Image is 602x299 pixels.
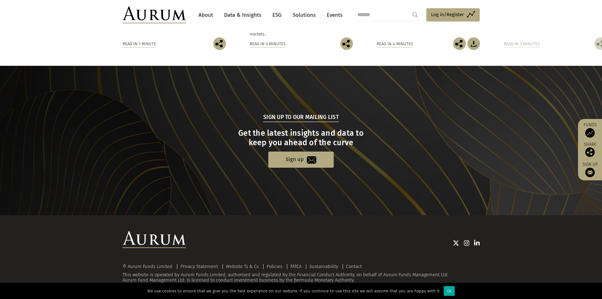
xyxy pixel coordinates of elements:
a: Website Ts & Cs [226,264,259,269]
a: Log in/Register [426,8,480,22]
div: Read in 3 minutes [250,40,286,47]
a: Funds [581,122,599,138]
a: About [195,9,216,21]
span: Log in/Register [431,11,464,18]
img: Access Funds [585,128,595,138]
div: © Aurum Funds Limited [123,264,176,269]
div: Share [581,142,599,157]
a: Events [324,9,343,21]
img: Aurum Logo [123,231,186,248]
div: Ok [444,286,455,296]
div: Read in 4 minutes [377,40,413,47]
img: Instagram icon [464,240,470,246]
h5: Sign up to our mailing list [263,113,339,122]
img: Download Article [467,37,480,50]
a: Contact [346,264,362,269]
h3: Get the latest insights and data to keep you ahead of the curve [123,128,479,147]
a: Sustainability [309,264,338,269]
img: Aurum [123,6,186,23]
img: Share this post [213,37,226,50]
a: Policies [267,264,283,269]
a: FATCA [290,264,301,269]
img: Share this post [340,37,353,50]
a: Data & Insights [221,9,265,21]
a: Solutions [289,9,319,21]
img: Share this post [585,147,595,157]
a: Sign up [268,152,334,168]
img: Share this post [453,37,466,50]
img: Linkedin icon [474,240,480,246]
input: Submit [409,9,422,21]
a: Sign up [581,162,599,177]
div: Read in 1 minute [123,40,156,47]
img: Twitter icon [453,240,459,246]
a: Privacy Statement [180,264,218,269]
img: Sign up to our newsletter [585,168,595,177]
a: ESG [269,9,285,21]
div: This website is operated by Aurum Funds Limited, authorised and regulated by the Financial Conduc... [123,264,480,283]
div: Read in 3 minutes [504,40,540,47]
